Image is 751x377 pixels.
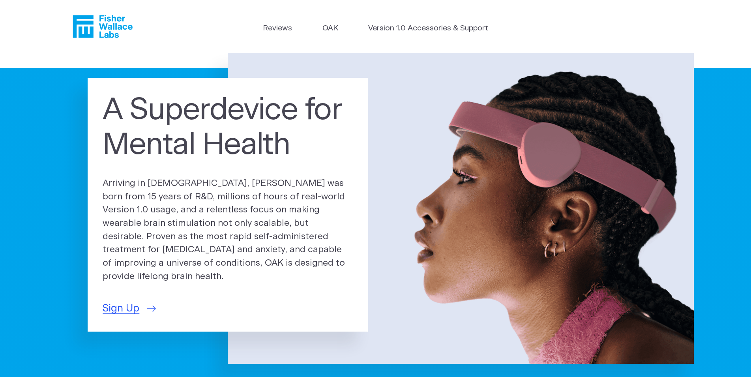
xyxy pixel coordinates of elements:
span: Sign Up [103,301,139,316]
h1: A Superdevice for Mental Health [103,93,353,162]
a: Reviews [263,23,292,34]
a: Fisher Wallace [73,15,133,38]
p: Arriving in [DEMOGRAPHIC_DATA], [PERSON_NAME] was born from 15 years of R&D, millions of hours of... [103,177,353,283]
a: Sign Up [103,301,156,316]
a: OAK [322,23,338,34]
a: Version 1.0 Accessories & Support [368,23,488,34]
